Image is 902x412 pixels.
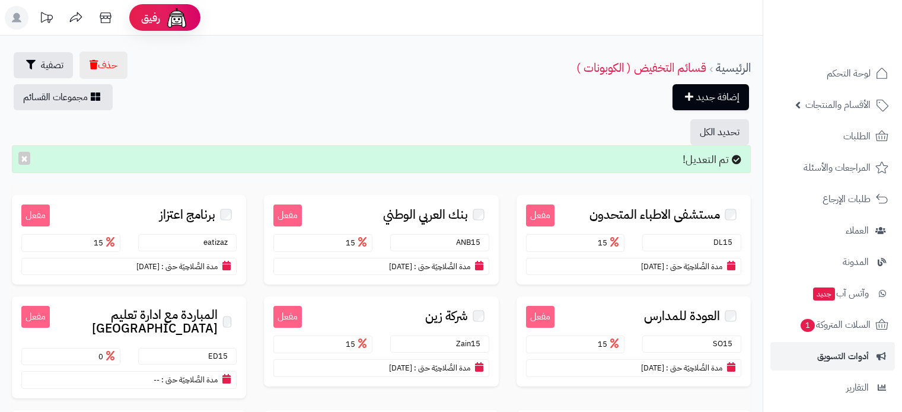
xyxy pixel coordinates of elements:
a: الرئيسية [716,59,751,76]
small: مدة الصَّلاحِيَة حتى : [161,374,218,385]
small: ED15 [208,350,234,362]
small: مدة الصَّلاحِيَة حتى : [414,362,470,373]
span: الأقسام والمنتجات [805,97,871,113]
small: ANB15 [456,237,486,248]
a: المراجعات والأسئلة [770,154,895,182]
span: [DATE] [136,261,160,272]
span: [DATE] [389,261,412,272]
span: برنامج اعتزاز [160,208,215,222]
span: 15 [346,237,369,248]
a: لوحة التحكم [770,59,895,88]
span: 15 [346,338,369,350]
button: × [18,152,30,165]
small: مفعل [21,205,50,226]
a: مفعل برنامج اعتزاز eatizaz 15 مدة الصَّلاحِيَة حتى : [DATE] [12,195,246,285]
span: [DATE] [389,362,412,373]
span: 0 [98,351,117,362]
span: لوحة التحكم [827,65,871,82]
span: الطلبات [843,128,871,145]
button: حذف [79,52,128,79]
a: التقارير [770,373,895,402]
span: 15 [598,237,621,248]
span: السلات المتروكة [799,317,871,333]
a: إضافة جديد [672,84,749,110]
span: العودة للمدارس [644,309,720,323]
img: ai-face.png [165,6,189,30]
span: التقارير [846,379,869,396]
small: مدة الصَّلاحِيَة حتى : [666,362,722,373]
a: مفعل المباردة مع ادارة تعليم [GEOGRAPHIC_DATA] ED15 0 مدة الصَّلاحِيَة حتى : -- [12,296,246,398]
span: رفيق [141,11,160,25]
span: المدونة [843,254,869,270]
small: مدة الصَّلاحِيَة حتى : [161,261,218,272]
a: مفعل شركة زين Zain15 15 مدة الصَّلاحِيَة حتى : [DATE] [264,296,498,386]
span: شركة زين [425,309,468,323]
span: 15 [94,237,117,248]
small: SO15 [713,338,738,349]
small: مفعل [273,306,302,328]
span: مستشفى الاطباء المتحدون [589,208,720,222]
button: تصفية [14,52,73,78]
a: مجموعات القسائم [14,84,113,110]
a: تحديثات المنصة [31,6,61,33]
span: المباردة مع ادارة تعليم [GEOGRAPHIC_DATA] [50,308,218,336]
small: مفعل [21,306,50,328]
small: Zain15 [456,338,486,349]
a: أدوات التسويق [770,342,895,371]
span: تصفية [41,58,63,72]
span: 1 [801,319,815,332]
button: تحديد الكل [690,119,749,145]
small: مفعل [526,306,554,328]
span: طلبات الإرجاع [823,191,871,207]
span: 15 [598,338,621,350]
small: eatizaz [203,237,234,248]
div: تم التعديل! [12,145,751,174]
span: جديد [813,288,835,301]
span: [DATE] [641,261,664,272]
small: مفعل [273,205,302,226]
span: [DATE] [641,362,664,373]
a: وآتس آبجديد [770,279,895,308]
span: -- [154,374,160,385]
a: المدونة [770,248,895,276]
small: مدة الصَّلاحِيَة حتى : [414,261,470,272]
a: السلات المتروكة1 [770,311,895,339]
small: مدة الصَّلاحِيَة حتى : [666,261,722,272]
a: قسائم التخفيض ( الكوبونات ) [576,59,706,76]
small: مفعل [526,205,554,226]
span: بنك العربي الوطني [383,208,468,222]
small: DL15 [713,237,738,248]
span: المراجعات والأسئلة [804,159,871,176]
a: العملاء [770,216,895,245]
a: مفعل بنك العربي الوطني ANB15 15 مدة الصَّلاحِيَة حتى : [DATE] [264,195,498,285]
a: مفعل العودة للمدارس SO15 15 مدة الصَّلاحِيَة حتى : [DATE] [517,296,751,386]
span: العملاء [846,222,869,239]
a: مفعل مستشفى الاطباء المتحدون DL15 15 مدة الصَّلاحِيَة حتى : [DATE] [517,195,751,285]
span: أدوات التسويق [817,348,869,365]
a: طلبات الإرجاع [770,185,895,213]
span: وآتس آب [812,285,869,302]
a: الطلبات [770,122,895,151]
